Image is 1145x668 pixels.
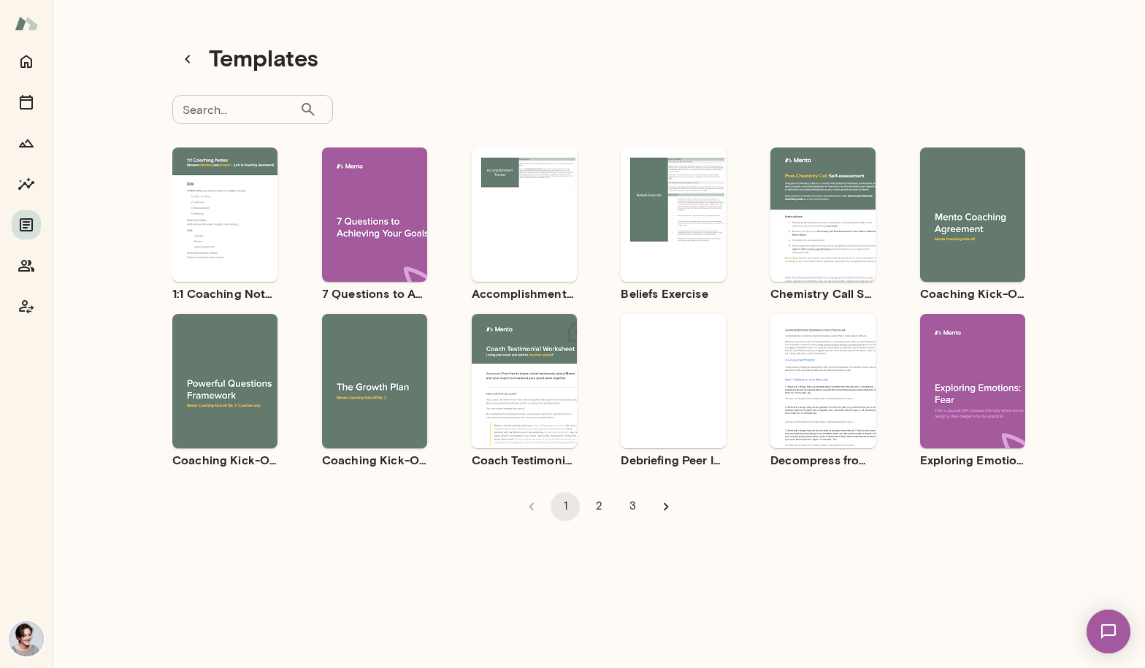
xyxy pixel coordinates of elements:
[9,621,44,656] img: Keren Amit Bigio
[770,285,876,302] h6: Chemistry Call Self-Assessment [Coaches only]
[621,285,726,302] h6: Beliefs Exercise
[322,285,427,302] h6: 7 Questions to Achieving Your Goals
[920,451,1025,469] h6: Exploring Emotions: Fear
[618,492,647,521] button: Go to page 3
[12,47,41,76] button: Home
[12,292,41,321] button: Coach app
[15,9,38,37] img: Mento
[515,492,683,521] nav: pagination navigation
[12,88,41,117] button: Sessions
[322,451,427,469] h6: Coaching Kick-Off No. 2 | The Growth Plan
[172,451,277,469] h6: Coaching Kick-Off No. 1 | Powerful Questions [Coaches Only]
[12,128,41,158] button: Growth Plan
[472,451,577,469] h6: Coach Testimonial Worksheet
[12,251,41,280] button: Members
[172,480,1025,521] div: pagination
[172,285,277,302] h6: 1:1 Coaching Notes
[584,492,613,521] button: Go to page 2
[920,285,1025,302] h6: Coaching Kick-Off | Coaching Agreement
[621,451,726,469] h6: Debriefing Peer Insights (360 feedback) Guide
[651,492,681,521] button: Go to next page
[209,44,318,74] h4: Templates
[12,210,41,239] button: Documents
[12,169,41,199] button: Insights
[551,492,580,521] button: page 1
[770,451,876,469] h6: Decompress from a Job
[472,285,577,302] h6: Accomplishment Tracker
